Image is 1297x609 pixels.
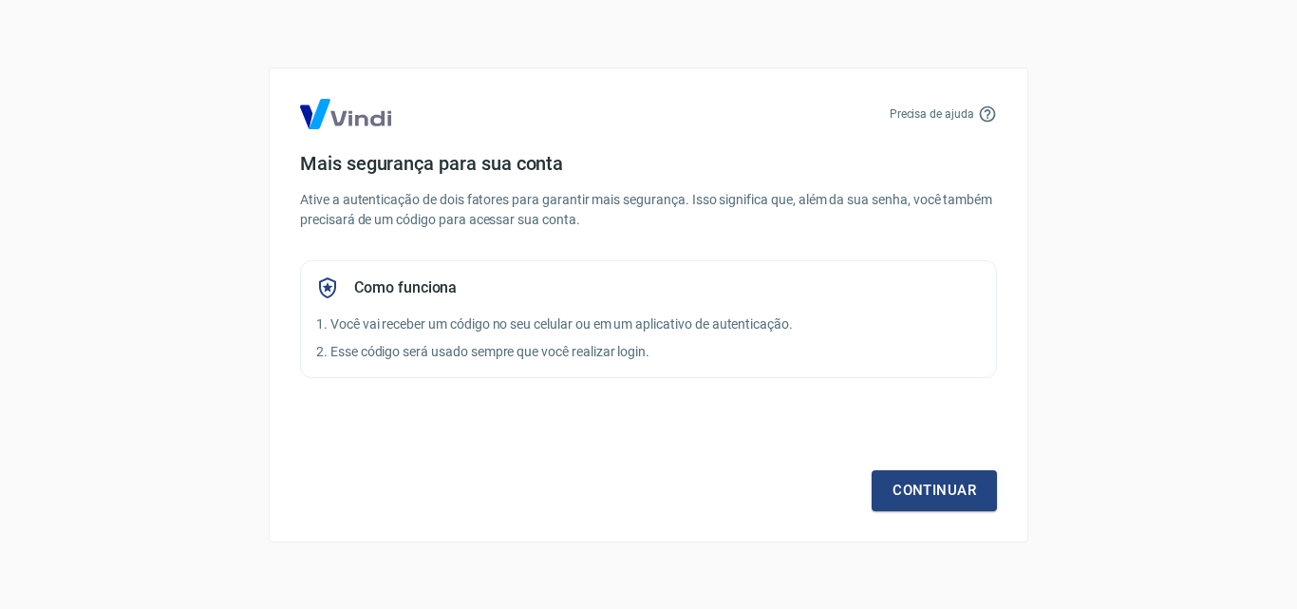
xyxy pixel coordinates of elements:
p: 1. Você vai receber um código no seu celular ou em um aplicativo de autenticação. [316,314,981,334]
h5: Como funciona [354,278,457,297]
p: 2. Esse código será usado sempre que você realizar login. [316,342,981,362]
p: Ative a autenticação de dois fatores para garantir mais segurança. Isso significa que, além da su... [300,190,997,230]
a: Continuar [872,470,997,510]
img: Logo Vind [300,99,391,129]
h4: Mais segurança para sua conta [300,152,997,175]
p: Precisa de ajuda [890,105,974,123]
